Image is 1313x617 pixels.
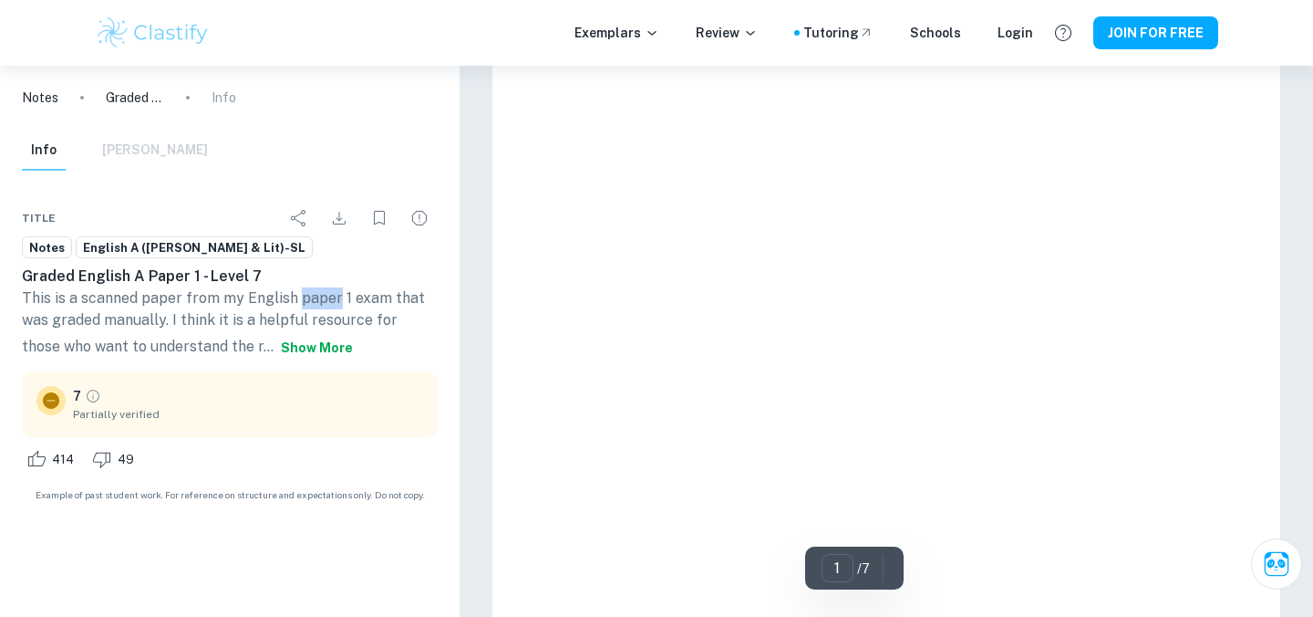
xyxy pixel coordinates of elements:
span: Title [22,210,56,226]
button: Ask Clai [1251,539,1302,590]
p: / 7 [857,559,870,579]
span: Example of past student work. For reference on structure and expectations only. Do not copy. [22,488,438,502]
a: Grade partially verified [85,388,101,404]
span: English A ([PERSON_NAME] & Lit)-SL [77,239,312,257]
div: Download [321,200,357,236]
p: This is a scanned paper from my English paper 1 exam that was graded manually. I think it is a he... [22,288,438,364]
h6: Graded English A Paper 1 - Level 7 [22,266,438,288]
a: Notes [22,236,72,259]
button: Help and Feedback [1048,17,1079,48]
p: Info [212,88,236,108]
a: Login [998,23,1033,43]
p: Review [696,23,758,43]
span: 414 [42,451,84,469]
button: Info [22,131,66,171]
span: Partially verified [73,406,423,423]
button: Show more [274,331,360,364]
div: Dislike [88,444,144,474]
div: Bookmark [361,200,398,236]
a: English A ([PERSON_NAME] & Lit)-SL [76,236,313,259]
button: JOIN FOR FREE [1093,16,1218,49]
a: Notes [22,88,58,108]
a: Schools [910,23,961,43]
p: 7 [73,386,81,406]
p: Exemplars [574,23,659,43]
div: Share [281,200,317,236]
span: Notes [23,239,71,257]
p: Graded English A Paper 1 - Level 7 [106,88,164,108]
div: Like [22,444,84,474]
img: Clastify logo [95,15,211,51]
div: Report issue [401,200,438,236]
a: Tutoring [803,23,874,43]
span: 49 [108,451,144,469]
